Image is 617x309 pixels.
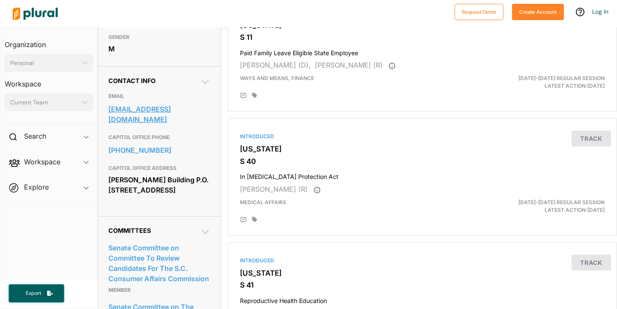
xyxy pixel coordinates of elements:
[20,290,47,297] span: Export
[24,131,46,141] h2: Search
[240,45,605,57] h4: Paid Family Leave Eligible State Employee
[240,269,605,277] h3: [US_STATE]
[240,157,605,166] h3: S 40
[108,173,210,196] div: [PERSON_NAME] Building P.O. [STREET_ADDRESS]
[512,7,564,16] a: Create Account
[240,75,314,81] span: Ways and Means, Finance
[108,42,210,55] div: M
[108,77,156,84] span: Contact Info
[108,163,210,173] h3: CAPITOL OFFICE ADDRESS
[240,199,286,205] span: Medical Affairs
[252,217,257,223] div: Add tags
[518,75,605,81] span: [DATE]-[DATE] Regular Session
[240,217,247,223] div: Add Position Statement
[252,92,257,98] div: Add tags
[108,132,210,143] h3: CAPITOL OFFICE PHONE
[592,8,608,15] a: Log In
[315,61,383,69] span: [PERSON_NAME] (R)
[572,255,611,270] button: Track
[10,98,79,107] div: Current Team
[240,281,605,289] h3: S 41
[240,92,247,99] div: Add Position Statement
[5,32,93,51] h3: Organization
[108,241,210,285] a: Senate Committee on Committee To Review Candidates For The S.C. Consumer Affairs Commission
[485,74,611,90] div: Latest Action: [DATE]
[572,131,611,146] button: Track
[240,33,605,42] h3: S 11
[240,145,605,153] h3: [US_STATE]
[240,257,605,264] div: Introduced
[512,4,564,20] button: Create Account
[455,7,503,16] a: Request Demo
[240,169,605,181] h4: In [MEDICAL_DATA] Protection Act
[10,59,79,68] div: Personal
[108,227,151,234] span: Committees
[518,199,605,205] span: [DATE]-[DATE] Regular Session
[455,4,503,20] button: Request Demo
[240,133,605,140] div: Introduced
[108,91,210,101] h3: EMAIL
[108,144,210,157] a: [PHONE_NUMBER]
[5,71,93,90] h3: Workspace
[108,103,210,126] a: [EMAIL_ADDRESS][DOMAIN_NAME]
[240,61,311,69] span: [PERSON_NAME] (D),
[485,199,611,214] div: Latest Action: [DATE]
[240,293,605,305] h4: Reproductive Health Education
[240,185,308,193] span: [PERSON_NAME] (R)
[108,32,210,42] h3: GENDER
[9,284,64,303] button: Export
[108,285,210,295] p: Member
